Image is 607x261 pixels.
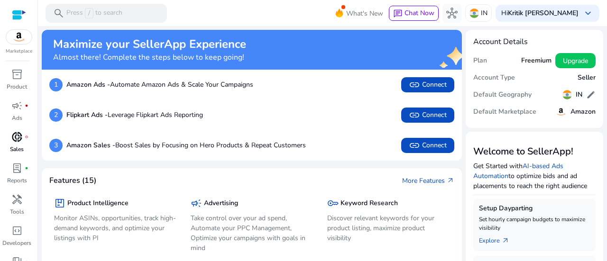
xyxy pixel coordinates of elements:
[409,79,420,90] span: link
[409,109,420,121] span: link
[66,8,122,18] p: Press to search
[66,140,306,150] p: Boost Sales by Focusing on Hero Products & Repeat Customers
[11,194,23,205] span: handyman
[401,77,454,92] button: linkConnect
[576,91,582,99] h5: IN
[469,9,479,18] img: in.svg
[11,131,23,143] span: donut_small
[327,213,450,243] p: Discover relevant keywords for your product listing, maximize product visibility
[67,199,129,207] h5: Product Intelligence
[473,146,596,157] h3: Welcome to SellerApp!
[555,106,567,117] img: amazon.svg
[66,110,108,119] b: Flipkart Ads -
[409,140,420,151] span: link
[502,237,509,244] span: arrow_outward
[393,9,403,18] span: chat
[479,232,517,245] a: Explorearrow_outward
[405,9,434,18] span: Chat Now
[11,69,23,80] span: inventory_2
[11,100,23,111] span: campaign
[582,8,594,19] span: keyboard_arrow_down
[66,80,253,90] p: Automate Amazon Ads & Scale Your Campaigns
[49,139,63,152] p: 3
[401,108,454,123] button: linkConnect
[85,8,93,18] span: /
[54,198,65,209] span: package
[578,74,596,82] h5: Seller
[479,215,590,232] p: Set hourly campaign budgets to maximize visibility
[10,207,24,216] p: Tools
[7,82,27,91] p: Product
[26,55,33,63] img: tab_domain_overview_orange.svg
[481,5,487,21] p: IN
[562,90,572,99] img: in.svg
[66,80,110,89] b: Amazon Ads -
[11,162,23,174] span: lab_profile
[389,6,439,21] button: chatChat Now
[2,239,31,247] p: Developers
[446,8,458,19] span: hub
[447,177,454,184] span: arrow_outward
[53,37,246,51] h2: Maximize your SellerApp Experience
[521,57,552,65] h5: Freemium
[7,176,27,185] p: Reports
[6,48,32,55] p: Marketplace
[191,198,202,209] span: campaign
[508,9,579,18] b: Kritik [PERSON_NAME]
[473,74,515,82] h5: Account Type
[402,176,454,186] a: More Featuresarrow_outward
[473,161,596,191] p: Get Started with to optimize bids and ad placements to reach the right audience
[6,30,32,44] img: amazon.svg
[25,166,28,170] span: fiber_manual_record
[555,53,596,68] button: Upgrade
[442,4,461,23] button: hub
[10,145,24,153] p: Sales
[563,56,588,66] span: Upgrade
[49,78,63,91] p: 1
[27,15,46,23] div: v 4.0.25
[473,37,596,46] h4: Account Details
[409,79,447,90] span: Connect
[25,104,28,108] span: fiber_manual_record
[473,91,532,99] h5: Default Geography
[409,140,447,151] span: Connect
[340,199,398,207] h5: Keyword Research
[11,225,23,236] span: code_blocks
[49,176,96,185] h4: Features (15)
[570,108,596,116] h5: Amazon
[204,199,238,207] h5: Advertising
[15,25,23,32] img: website_grey.svg
[66,110,203,120] p: Leverage Flipkart Ads Reporting
[53,53,246,62] h4: Almost there! Complete the steps below to keep going!
[586,90,596,99] span: edit
[36,56,85,62] div: Domain Overview
[191,213,313,253] p: Take control over your ad spend, Automate your PPC Management, Optimize your campaigns with goals...
[49,108,63,122] p: 2
[25,25,104,32] div: Domain: [DOMAIN_NAME]
[473,108,536,116] h5: Default Marketplace
[15,15,23,23] img: logo_orange.svg
[409,109,447,121] span: Connect
[501,10,579,17] p: Hi
[25,135,28,139] span: fiber_manual_record
[473,162,563,180] a: AI-based Ads Automation
[473,57,487,65] h5: Plan
[327,198,339,209] span: key
[479,205,590,213] h5: Setup Dayparting
[105,56,160,62] div: Keywords by Traffic
[12,114,22,122] p: Ads
[53,8,64,19] span: search
[94,55,102,63] img: tab_keywords_by_traffic_grey.svg
[66,141,115,150] b: Amazon Sales -
[54,213,176,243] p: Monitor ASINs, opportunities, track high-demand keywords, and optimize your listings with PI
[346,5,383,22] span: What's New
[401,138,454,153] button: linkConnect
